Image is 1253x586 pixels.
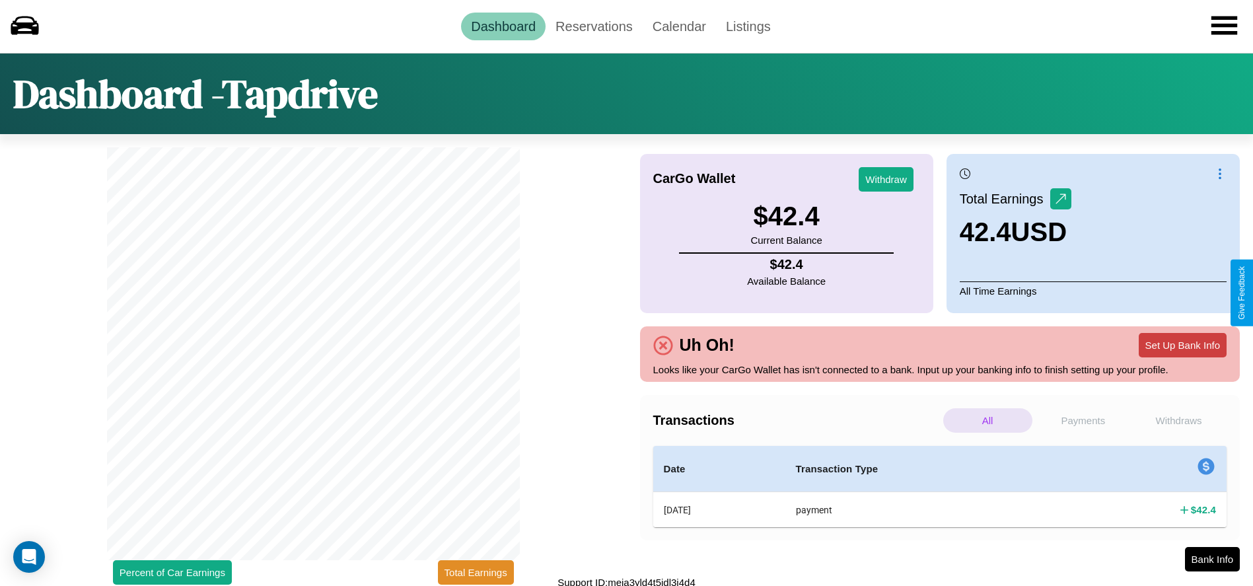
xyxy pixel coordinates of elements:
[785,492,1065,528] th: payment
[546,13,643,40] a: Reservations
[1134,408,1223,433] p: Withdraws
[438,560,514,585] button: Total Earnings
[13,67,378,121] h1: Dashboard - Tapdrive
[1139,333,1227,357] button: Set Up Bank Info
[859,167,913,192] button: Withdraw
[653,446,1227,527] table: simple table
[796,461,1055,477] h4: Transaction Type
[643,13,716,40] a: Calendar
[750,201,822,231] h3: $ 42.4
[750,231,822,249] p: Current Balance
[960,217,1071,247] h3: 42.4 USD
[747,257,826,272] h4: $ 42.4
[653,413,940,428] h4: Transactions
[664,461,775,477] h4: Date
[716,13,781,40] a: Listings
[1039,408,1128,433] p: Payments
[960,281,1227,300] p: All Time Earnings
[653,361,1227,379] p: Looks like your CarGo Wallet has isn't connected to a bank. Input up your banking info to finish ...
[747,272,826,290] p: Available Balance
[960,187,1050,211] p: Total Earnings
[673,336,741,355] h4: Uh Oh!
[13,541,45,573] div: Open Intercom Messenger
[653,171,736,186] h4: CarGo Wallet
[1191,503,1216,517] h4: $ 42.4
[653,492,785,528] th: [DATE]
[113,560,232,585] button: Percent of Car Earnings
[461,13,546,40] a: Dashboard
[1185,547,1240,571] button: Bank Info
[1237,266,1246,320] div: Give Feedback
[943,408,1032,433] p: All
